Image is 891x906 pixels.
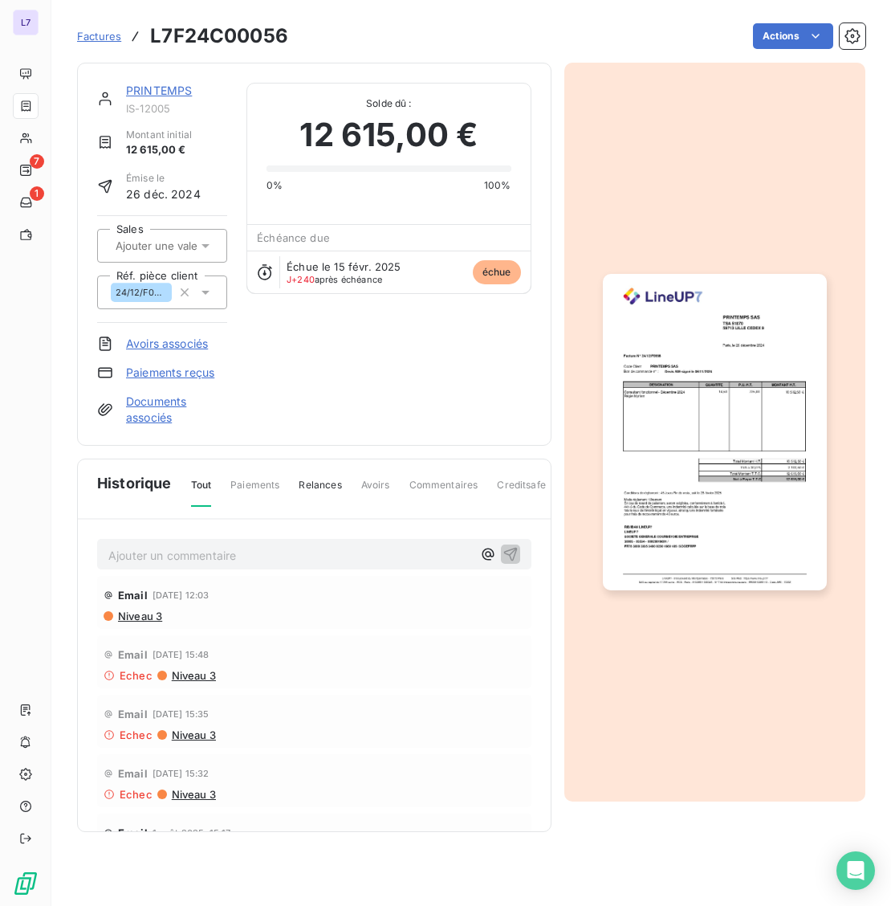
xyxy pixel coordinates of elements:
span: 12 615,00 € [126,142,192,158]
span: Email [118,589,148,602]
a: Paiements reçus [126,365,214,381]
span: Niveau 3 [170,788,216,801]
span: [DATE] 12:03 [153,590,210,600]
span: Solde dû : [266,96,511,111]
span: Historique [97,472,172,494]
span: 12 615,00 € [299,111,478,159]
span: Email [118,826,148,839]
span: échue [473,260,521,284]
span: 1 [30,186,44,201]
a: PRINTEMPS [126,84,192,97]
span: Echec [120,788,153,801]
div: L7 [13,10,39,35]
button: Actions [753,23,833,49]
span: Paiements [230,478,279,505]
input: Ajouter une valeur [114,239,275,253]
div: Open Intercom Messenger [836,851,875,890]
span: Tout [191,478,212,507]
span: Relances [299,478,341,505]
a: Avoirs associés [126,336,208,352]
a: Documents associés [126,394,227,426]
span: Niveau 3 [170,669,216,682]
span: Niveau 3 [116,610,162,622]
span: Commentaires [409,478,478,505]
span: Email [118,767,148,780]
span: Factures [77,30,121,43]
span: Email [118,708,148,720]
span: Émise le [126,171,201,186]
h3: L7F24C00056 [150,22,288,51]
span: [DATE] 15:32 [153,769,210,778]
img: invoice_thumbnail [603,274,827,590]
span: Avoirs [361,478,390,505]
img: Logo LeanPay [13,871,39,896]
span: 7 [30,154,44,169]
span: Échue le 15 févr. 2025 [287,260,401,273]
span: Creditsafe [497,478,546,505]
span: 26 déc. 2024 [126,186,201,202]
span: Echec [120,728,153,741]
a: Factures [77,28,121,44]
span: Échéance due [257,231,330,244]
span: [DATE] 15:48 [153,650,210,659]
span: 24/12/F0998 [116,288,167,297]
span: [DATE] 15:35 [153,709,210,719]
span: J+240 [287,274,315,285]
span: 0% [266,178,283,193]
span: 100% [484,178,511,193]
span: 1 août 2025, 15:17 [153,828,231,838]
span: IS-12005 [126,102,227,115]
span: Echec [120,669,153,682]
span: Niveau 3 [170,728,216,741]
span: Email [118,648,148,661]
span: après échéance [287,275,382,284]
span: Montant initial [126,128,192,142]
